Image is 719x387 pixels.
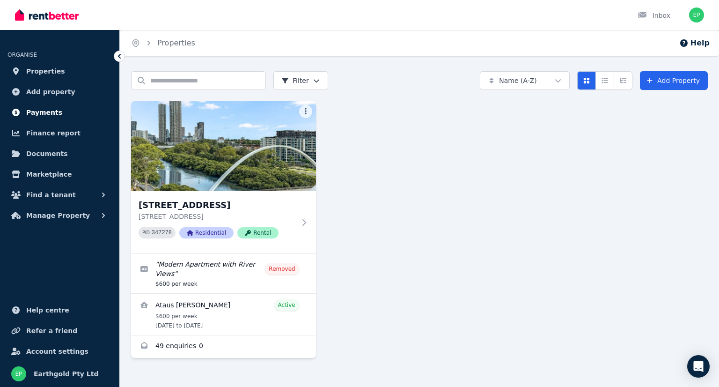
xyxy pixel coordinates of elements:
a: View details for Ataus Samad [131,294,316,335]
a: Enquiries for 802/6 River Road West, Parramatta [131,335,316,358]
nav: Breadcrumb [120,30,206,56]
span: Filter [281,76,309,85]
span: ORGANISE [7,52,37,58]
a: Help centre [7,301,112,320]
img: RentBetter [15,8,79,22]
button: Find a tenant [7,186,112,204]
img: 802/6 River Road West, Parramatta [131,101,316,191]
a: Documents [7,144,112,163]
div: Open Intercom Messenger [687,355,710,378]
span: Properties [26,66,65,77]
button: Filter [273,71,328,90]
div: View options [577,71,632,90]
span: Rental [237,227,279,238]
a: Add Property [640,71,708,90]
span: Add property [26,86,75,97]
h3: [STREET_ADDRESS] [139,199,295,212]
a: Marketplace [7,165,112,184]
span: Finance report [26,127,81,139]
button: Name (A-Z) [480,71,570,90]
button: More options [299,105,312,118]
a: Edit listing: Modern Apartment with River Views [131,254,316,293]
a: Properties [157,38,195,47]
a: Account settings [7,342,112,361]
small: PID [142,230,150,235]
a: Finance report [7,124,112,142]
a: Add property [7,82,112,101]
span: Refer a friend [26,325,77,336]
span: Marketplace [26,169,72,180]
a: Refer a friend [7,321,112,340]
button: Expanded list view [614,71,632,90]
span: Residential [179,227,234,238]
p: [STREET_ADDRESS] [139,212,295,221]
button: Help [679,37,710,49]
img: Earthgold Pty Ltd [689,7,704,22]
a: 802/6 River Road West, Parramatta[STREET_ADDRESS][STREET_ADDRESS]PID 347278ResidentialRental [131,101,316,253]
span: Help centre [26,305,69,316]
span: Find a tenant [26,189,76,201]
span: Earthgold Pty Ltd [34,368,99,380]
a: Payments [7,103,112,122]
span: Payments [26,107,62,118]
button: Manage Property [7,206,112,225]
img: Earthgold Pty Ltd [11,366,26,381]
code: 347278 [152,230,172,236]
a: Properties [7,62,112,81]
span: Account settings [26,346,88,357]
div: Inbox [638,11,670,20]
button: Card view [577,71,596,90]
span: Manage Property [26,210,90,221]
button: Compact list view [595,71,614,90]
span: Documents [26,148,68,159]
span: Name (A-Z) [499,76,537,85]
